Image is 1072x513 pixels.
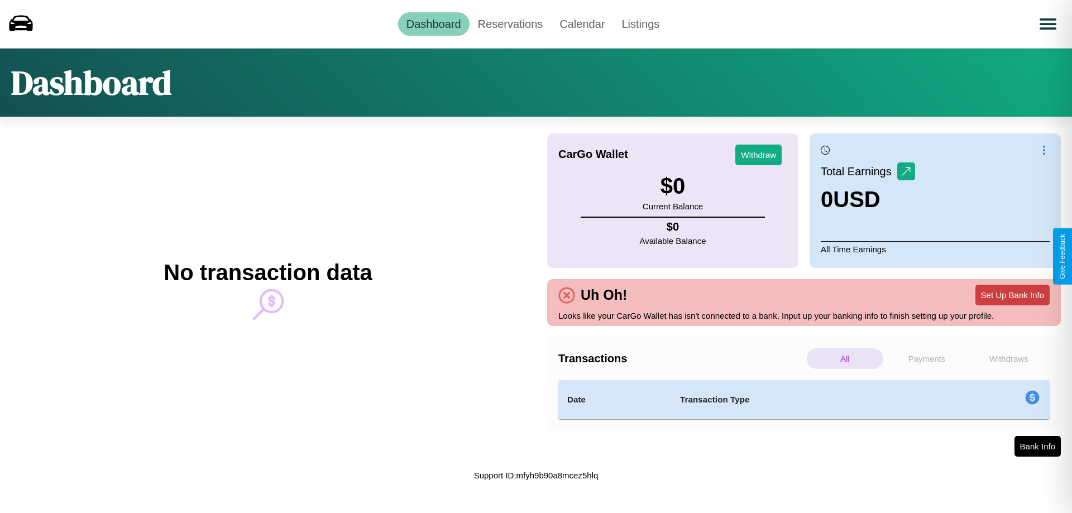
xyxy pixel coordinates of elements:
h1: Dashboard [11,60,171,106]
h4: Transaction Type [680,393,934,406]
h4: Uh Oh! [575,287,633,303]
h4: $ 0 [640,220,706,233]
h4: Transactions [558,352,804,365]
h3: 0 USD [821,187,915,212]
button: Set Up Bank Info [975,285,1050,305]
h2: No transaction data [164,260,372,285]
h4: Date [567,393,662,406]
p: Payments [889,348,965,369]
h3: $ 0 [643,174,703,199]
p: Withdraws [970,348,1047,369]
button: Withdraw [735,145,782,165]
h4: CarGo Wallet [558,148,628,161]
button: Open menu [1032,8,1064,40]
p: All Time Earnings [821,241,1050,257]
table: simple table [558,380,1050,419]
p: Current Balance [643,199,703,214]
button: Bank Info [1014,436,1061,457]
a: Reservations [470,12,552,36]
p: Available Balance [640,233,706,248]
div: Give Feedback [1059,234,1066,279]
p: All [807,348,883,369]
p: Looks like your CarGo Wallet has isn't connected to a bank. Input up your banking info to finish ... [558,308,1050,323]
p: Total Earnings [821,161,897,181]
p: Support ID: mfyh9b90a8mcez5hlq [474,468,599,483]
a: Dashboard [398,12,470,36]
a: Calendar [551,12,613,36]
a: Listings [613,12,668,36]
